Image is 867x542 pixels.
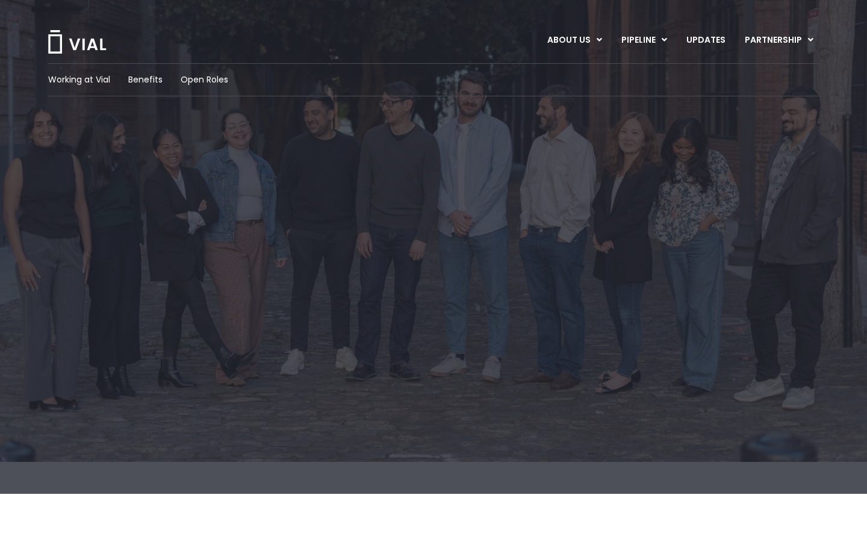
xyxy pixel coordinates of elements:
a: Open Roles [181,73,228,86]
a: PIPELINEMenu Toggle [612,30,676,51]
img: Vial Logo [47,30,107,54]
a: PARTNERSHIPMenu Toggle [735,30,823,51]
a: UPDATES [677,30,735,51]
a: ABOUT USMenu Toggle [538,30,611,51]
a: Benefits [128,73,163,86]
a: Working at Vial [48,73,110,86]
